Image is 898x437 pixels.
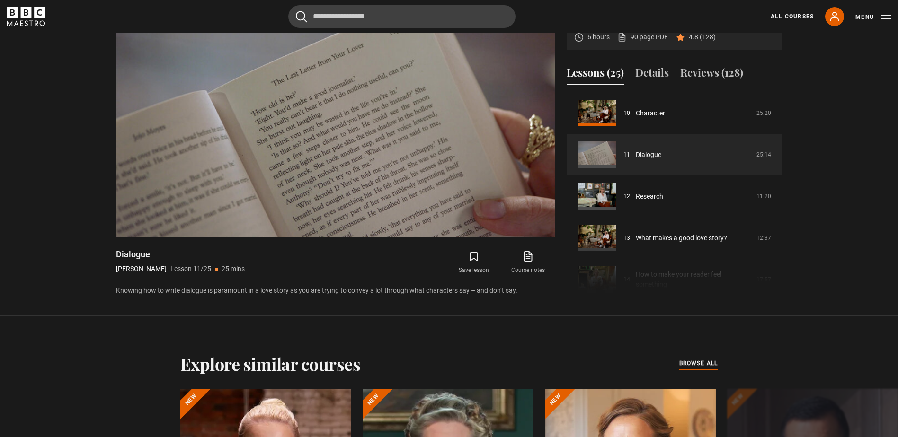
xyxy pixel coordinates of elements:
svg: BBC Maestro [7,7,45,26]
p: [PERSON_NAME] [116,264,167,274]
a: Course notes [501,249,555,276]
button: Toggle navigation [855,12,891,22]
button: Details [635,65,669,85]
button: Lessons (25) [567,65,624,85]
p: 25 mins [222,264,245,274]
input: Search [288,5,516,28]
h2: Explore similar courses [180,354,361,374]
button: Submit the search query [296,11,307,23]
a: Dialogue [636,150,661,160]
a: Research [636,192,663,201]
h1: Dialogue [116,249,245,260]
p: 4.8 (128) [689,32,716,42]
p: 6 hours [587,32,610,42]
a: All Courses [771,12,814,21]
a: browse all [679,358,718,369]
button: Reviews (128) [680,65,743,85]
button: Save lesson [447,249,501,276]
a: Character [636,108,665,118]
span: browse all [679,358,718,368]
p: Lesson 11/25 [170,264,211,274]
a: What makes a good love story? [636,233,727,243]
a: 90 page PDF [617,32,668,42]
p: Knowing how to write dialogue is paramount in a love story as you are trying to convey a lot thro... [116,286,555,296]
